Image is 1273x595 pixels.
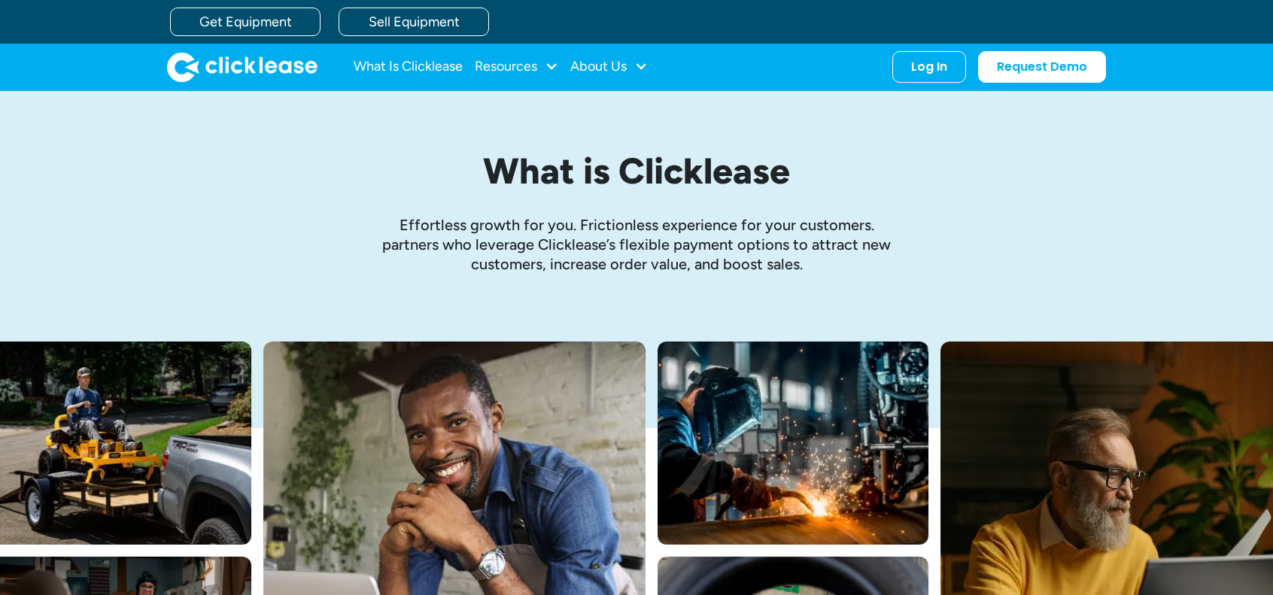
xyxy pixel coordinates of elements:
[354,52,463,82] a: What Is Clicklease
[475,52,558,82] div: Resources
[339,8,489,36] a: Sell Equipment
[167,52,317,82] a: home
[167,52,317,82] img: Clicklease logo
[373,215,900,274] p: Effortless growth ﻿for you. Frictionless experience for your customers. partners who leverage Cli...
[911,59,947,74] div: Log In
[978,51,1106,83] a: Request Demo
[658,342,928,545] img: A welder in a large mask working on a large pipe
[570,52,648,82] div: About Us
[283,151,990,191] h1: What is Clicklease
[170,8,321,36] a: Get Equipment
